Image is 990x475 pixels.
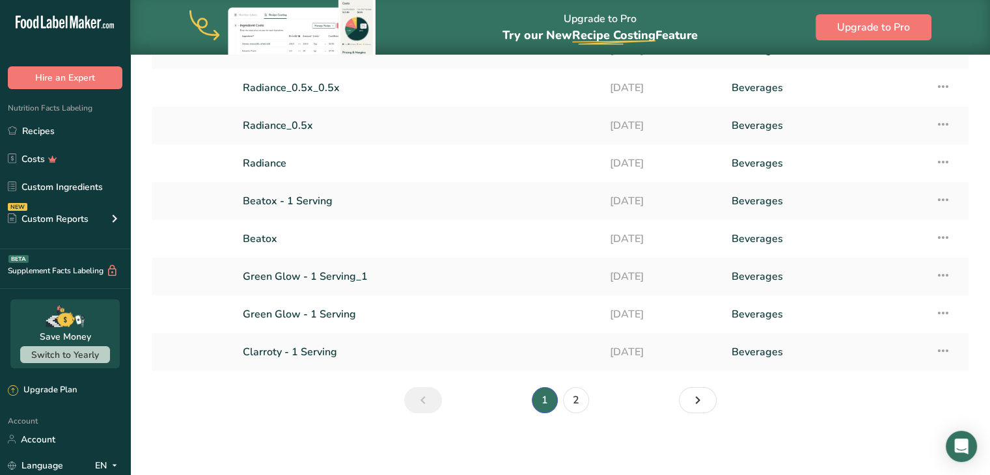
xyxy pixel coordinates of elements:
button: Hire an Expert [8,66,122,89]
a: Previous page [404,387,442,413]
a: [DATE] [609,187,716,215]
div: NEW [8,203,27,211]
a: Beverages [732,301,920,328]
div: Custom Reports [8,212,89,226]
a: [DATE] [609,112,716,139]
button: Upgrade to Pro [816,14,931,40]
a: Radiance_0.5x_0.5x [243,74,594,102]
a: [DATE] [609,150,716,177]
span: Recipe Costing [572,27,655,43]
a: Beverages [732,112,920,139]
div: Save Money [40,330,91,344]
div: Open Intercom Messenger [946,431,977,462]
button: Switch to Yearly [20,346,110,363]
div: EN [95,457,122,473]
a: Beverages [732,187,920,215]
a: Green Glow - 1 Serving [243,301,594,328]
div: Upgrade to Pro [502,1,698,55]
div: Upgrade Plan [8,384,77,397]
a: Next page [679,387,717,413]
a: Green Glow - 1 Serving_1 [243,263,594,290]
a: Beverages [732,263,920,290]
a: [DATE] [609,301,716,328]
span: Upgrade to Pro [837,20,910,35]
a: Page 2. [563,387,589,413]
span: Try our New Feature [502,27,698,43]
a: [DATE] [609,263,716,290]
a: [DATE] [609,338,716,366]
span: Switch to Yearly [31,349,99,361]
a: Beatox [243,225,594,252]
a: Beverages [732,74,920,102]
div: BETA [8,255,29,263]
a: Beatox - 1 Serving [243,187,594,215]
a: Clarroty - 1 Serving [243,338,594,366]
a: Beverages [732,150,920,177]
a: Radiance [243,150,594,177]
a: Beverages [732,225,920,252]
a: Beverages [732,338,920,366]
a: [DATE] [609,225,716,252]
a: Radiance_0.5x [243,112,594,139]
a: [DATE] [609,74,716,102]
